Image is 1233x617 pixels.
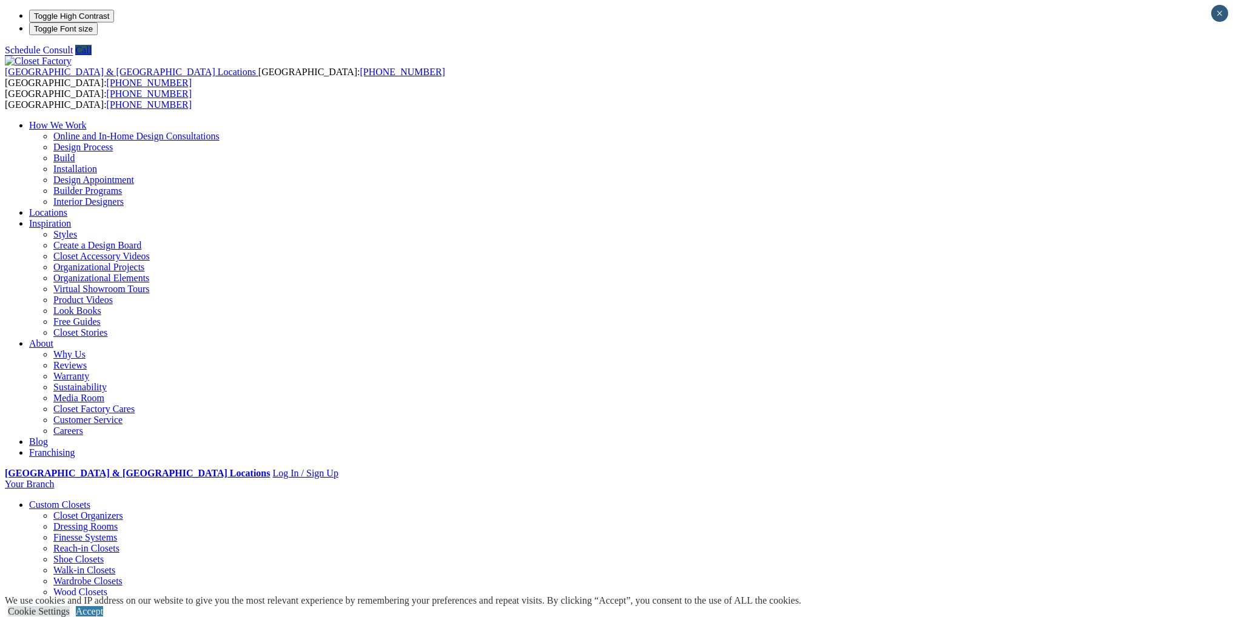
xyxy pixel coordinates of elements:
a: Your Branch [5,479,54,489]
a: Custom Closets [29,499,90,510]
span: [GEOGRAPHIC_DATA]: [GEOGRAPHIC_DATA]: [5,67,445,88]
a: Closet Organizers [53,510,123,521]
a: Installation [53,164,97,174]
a: Styles [53,229,77,239]
a: How We Work [29,120,87,130]
a: Reviews [53,360,87,370]
button: Toggle Font size [29,22,98,35]
span: Toggle Font size [34,24,93,33]
a: Wardrobe Closets [53,576,123,586]
a: Log In / Sign Up [272,468,338,478]
a: [PHONE_NUMBER] [107,88,192,99]
a: Customer Service [53,415,123,425]
a: [PHONE_NUMBER] [107,78,192,88]
a: Free Guides [53,316,101,327]
a: Interior Designers [53,196,124,207]
a: Product Videos [53,295,113,305]
a: Closet Accessory Videos [53,251,150,261]
a: Shoe Closets [53,554,104,564]
a: Schedule Consult [5,45,73,55]
img: Closet Factory [5,56,72,67]
a: About [29,338,53,349]
a: Virtual Showroom Tours [53,284,150,294]
a: Call [75,45,92,55]
button: Close [1211,5,1228,22]
a: Cookie Settings [8,606,70,616]
span: Toggle High Contrast [34,12,109,21]
a: Organizational Elements [53,273,149,283]
a: Organizational Projects [53,262,144,272]
a: Reach-in Closets [53,543,119,553]
a: Inspiration [29,218,71,228]
span: [GEOGRAPHIC_DATA]: [GEOGRAPHIC_DATA]: [5,88,192,110]
a: Design Process [53,142,113,152]
a: Media Room [53,393,104,403]
a: Closet Factory Cares [53,404,135,414]
a: Franchising [29,447,75,458]
a: Look Books [53,305,101,316]
a: Careers [53,425,83,436]
a: [PHONE_NUMBER] [360,67,445,77]
a: Online and In-Home Design Consultations [53,131,220,141]
button: Toggle High Contrast [29,10,114,22]
a: Warranty [53,371,89,381]
a: Dressing Rooms [53,521,118,532]
a: Walk-in Closets [53,565,115,575]
a: [PHONE_NUMBER] [107,99,192,110]
a: Wood Closets [53,587,107,597]
a: Sustainability [53,382,107,392]
a: Blog [29,436,48,447]
a: Builder Programs [53,185,122,196]
a: [GEOGRAPHIC_DATA] & [GEOGRAPHIC_DATA] Locations [5,468,270,478]
a: Design Appointment [53,175,134,185]
a: Locations [29,207,67,218]
a: Build [53,153,75,163]
div: We use cookies and IP address on our website to give you the most relevant experience by remember... [5,595,801,606]
a: Why Us [53,349,86,359]
a: [GEOGRAPHIC_DATA] & [GEOGRAPHIC_DATA] Locations [5,67,258,77]
a: Finesse Systems [53,532,117,542]
a: Closet Stories [53,327,107,338]
span: [GEOGRAPHIC_DATA] & [GEOGRAPHIC_DATA] Locations [5,67,256,77]
a: Create a Design Board [53,240,141,250]
a: Accept [76,606,103,616]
